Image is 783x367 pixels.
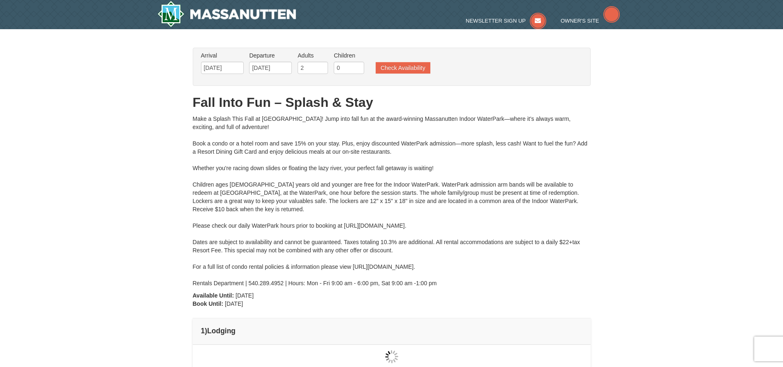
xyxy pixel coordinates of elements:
[236,292,254,299] span: [DATE]
[385,350,398,363] img: wait gif
[249,51,292,60] label: Departure
[157,1,296,27] a: Massanutten Resort
[298,51,328,60] label: Adults
[466,18,526,24] span: Newsletter Sign Up
[193,94,591,111] h1: Fall Into Fun – Splash & Stay
[225,300,243,307] span: [DATE]
[466,18,546,24] a: Newsletter Sign Up
[157,1,296,27] img: Massanutten Resort Logo
[201,327,582,335] h4: 1 Lodging
[193,300,224,307] strong: Book Until:
[205,327,207,335] span: )
[376,62,430,74] button: Check Availability
[193,292,234,299] strong: Available Until:
[201,51,244,60] label: Arrival
[561,18,599,24] span: Owner's Site
[193,115,591,287] div: Make a Splash This Fall at [GEOGRAPHIC_DATA]! Jump into fall fun at the award-winning Massanutten...
[334,51,364,60] label: Children
[561,18,620,24] a: Owner's Site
